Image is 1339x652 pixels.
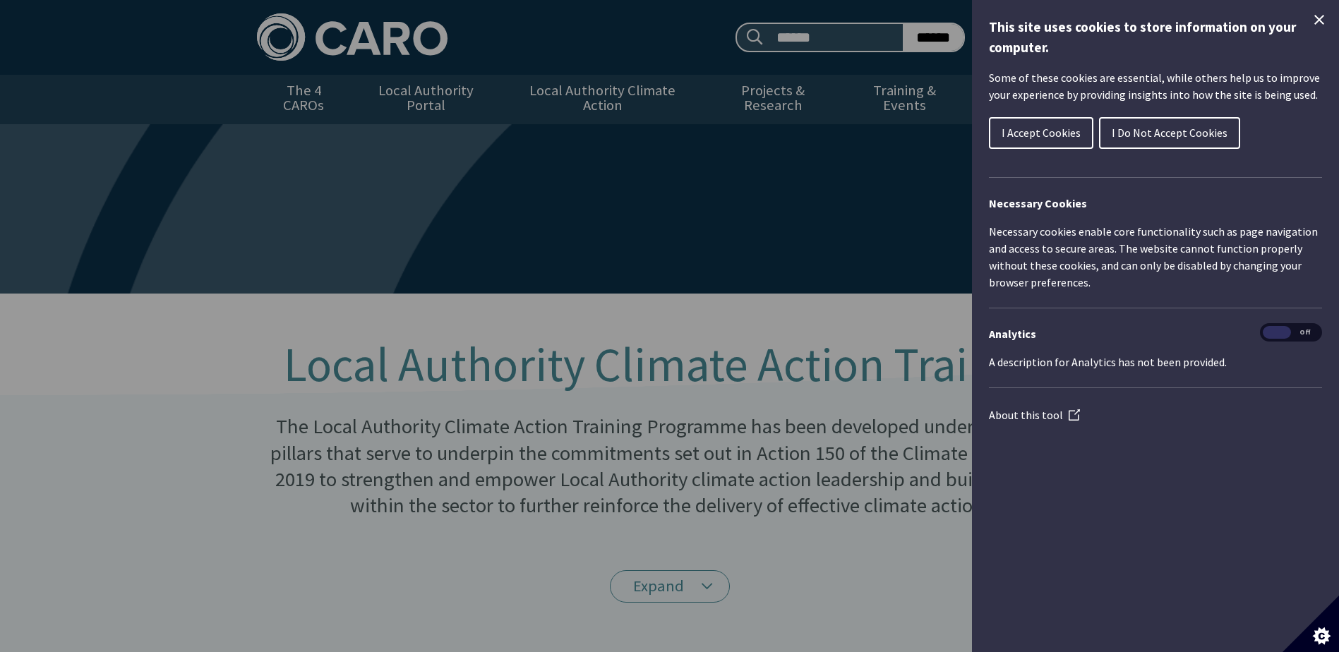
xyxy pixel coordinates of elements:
[1283,596,1339,652] button: Set cookie preferences
[989,325,1322,342] h3: Analytics
[989,195,1322,212] h2: Necessary Cookies
[1002,126,1081,140] span: I Accept Cookies
[1311,11,1328,28] button: Close Cookie Control
[1112,126,1227,140] span: I Do Not Accept Cookies
[1099,117,1240,149] button: I Do Not Accept Cookies
[989,354,1322,370] p: A description for Analytics has not been provided.
[989,117,1093,149] button: I Accept Cookies
[989,69,1322,103] p: Some of these cookies are essential, while others help us to improve your experience by providing...
[989,408,1080,422] a: About this tool
[1263,326,1291,339] span: On
[989,223,1322,291] p: Necessary cookies enable core functionality such as page navigation and access to secure areas. T...
[1291,326,1319,339] span: Off
[989,17,1322,58] h1: This site uses cookies to store information on your computer.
